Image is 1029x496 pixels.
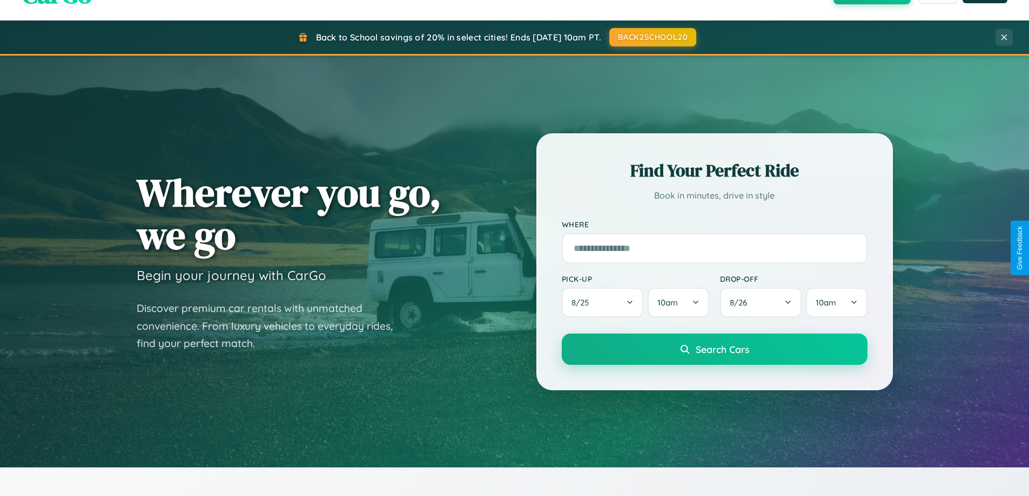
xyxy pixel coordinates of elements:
button: BACK2SCHOOL20 [609,28,696,46]
h2: Find Your Perfect Ride [562,159,867,182]
span: 8 / 26 [730,297,752,308]
span: Back to School savings of 20% in select cities! Ends [DATE] 10am PT. [316,32,601,43]
label: Where [562,220,867,229]
span: Search Cars [696,343,749,355]
span: 10am [816,297,836,308]
div: Give Feedback [1016,226,1024,270]
h1: Wherever you go, we go [137,171,441,256]
span: 8 / 25 [571,297,594,308]
h3: Begin your journey with CarGo [137,267,326,283]
button: 8/25 [562,288,644,317]
p: Book in minutes, drive in style [562,188,867,203]
span: 10am [657,297,678,308]
button: Search Cars [562,334,867,365]
label: Drop-off [720,274,867,283]
button: 10am [648,288,709,317]
label: Pick-up [562,274,709,283]
p: Discover premium car rentals with unmatched convenience. From luxury vehicles to everyday rides, ... [137,300,407,352]
button: 8/26 [720,288,802,317]
button: 10am [806,288,867,317]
